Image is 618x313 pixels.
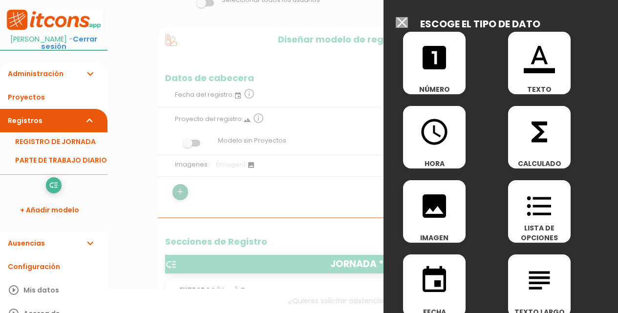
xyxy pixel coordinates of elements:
i: image [419,190,450,222]
span: IMAGEN [403,233,466,243]
span: TEXTO [508,84,571,94]
span: LISTA DE OPCIONES [508,223,571,243]
i: format_list_bulleted [524,190,555,222]
span: CALCULADO [508,159,571,168]
span: NÚMERO [403,84,466,94]
i: event [419,265,450,296]
i: looks_one [419,42,450,73]
h2: ESCOGE EL TIPO DE DATO [420,19,540,29]
i: access_time [419,116,450,147]
i: format_color_text [524,42,555,73]
i: subject [524,265,555,296]
span: HORA [403,159,466,168]
i: functions [524,116,555,147]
